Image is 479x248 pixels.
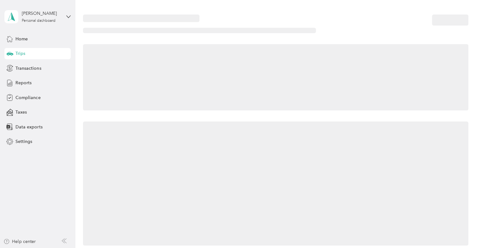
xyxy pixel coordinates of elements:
[444,213,479,248] iframe: Everlance-gr Chat Button Frame
[15,36,28,42] span: Home
[3,238,36,245] button: Help center
[22,10,61,17] div: [PERSON_NAME]
[15,138,32,145] span: Settings
[15,65,41,72] span: Transactions
[15,109,27,115] span: Taxes
[15,50,25,57] span: Trips
[15,94,40,101] span: Compliance
[22,19,56,23] div: Personal dashboard
[15,124,42,130] span: Data exports
[15,80,32,86] span: Reports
